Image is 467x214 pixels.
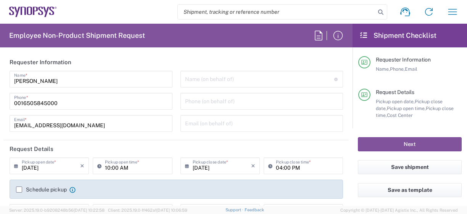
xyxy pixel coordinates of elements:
[358,137,462,151] button: Next
[376,99,415,104] span: Pickup open date,
[387,105,426,111] span: Pickup open time,
[9,208,105,212] span: Server: 2025.19.0-b9208248b56
[376,89,414,95] span: Request Details
[376,57,431,63] span: Requester Information
[9,31,145,40] h2: Employee Non-Product Shipment Request
[10,58,71,66] h2: Requester Information
[340,207,458,214] span: Copyright © [DATE]-[DATE] Agistix Inc., All Rights Reserved
[376,66,390,72] span: Name,
[358,183,462,197] button: Save as template
[16,186,67,193] label: Schedule pickup
[251,160,255,172] i: ×
[80,160,84,172] i: ×
[245,208,264,212] a: Feedback
[108,208,187,212] span: Client: 2025.19.0-1f462a1
[74,208,105,212] span: [DATE] 10:22:58
[387,112,413,118] span: Cost Center
[178,5,375,19] input: Shipment, tracking or reference number
[405,66,417,72] span: Email
[10,145,53,153] h2: Request Details
[358,160,462,174] button: Save shipment
[390,66,405,72] span: Phone,
[156,208,187,212] span: [DATE] 10:06:59
[225,208,245,212] a: Support
[359,31,436,40] h2: Shipment Checklist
